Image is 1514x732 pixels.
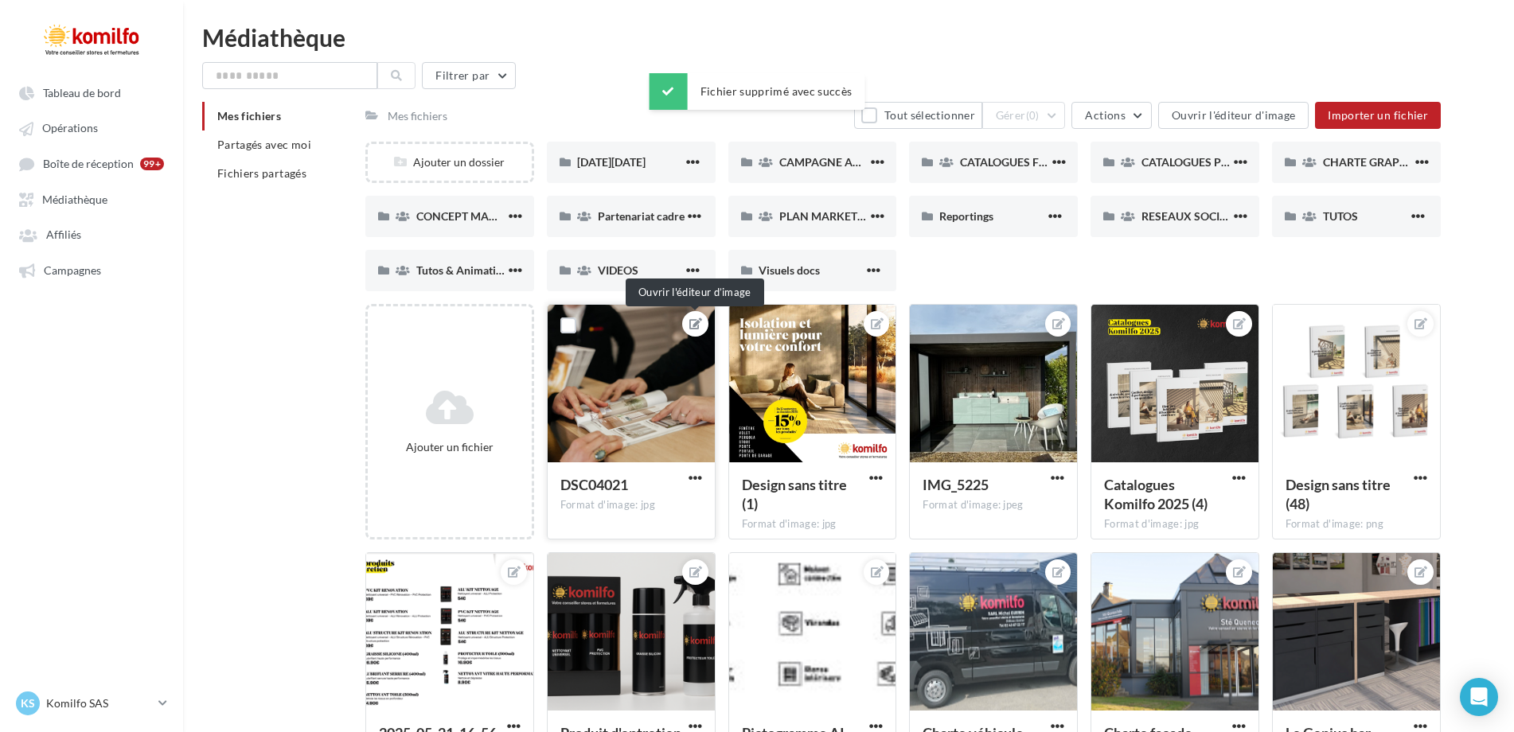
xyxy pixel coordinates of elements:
span: Opérations [42,122,98,135]
div: Open Intercom Messenger [1460,678,1498,716]
div: Format d'image: jpg [742,517,884,531]
a: Campagnes [10,255,174,284]
span: CATALOGUES PDF 2025 [1141,155,1263,169]
span: DSC04021 [560,476,628,493]
span: CONCEPT MAGASIN [416,209,523,223]
div: Mes fichiers [388,108,447,124]
span: CATALOGUES FOURNISSEURS - PRODUITS 2025 [960,155,1207,169]
span: Tutos & Animation réseau [416,263,544,277]
span: Partagés avec moi [217,138,311,151]
div: Ouvrir l'éditeur d’image [626,278,764,306]
button: Ouvrir l'éditeur d'image [1158,102,1309,129]
span: Boîte de réception [43,157,134,170]
button: Actions [1071,102,1151,129]
span: Visuels docs [759,263,820,277]
span: [DATE][DATE] [577,155,646,169]
div: Format d'image: jpg [1104,517,1246,531]
div: 99+ [140,158,164,170]
button: Importer un fichier [1315,102,1441,129]
a: Affiliés [10,220,174,248]
a: Médiathèque [10,185,174,213]
span: TUTOS [1323,209,1358,223]
span: Design sans titre (48) [1286,476,1391,512]
span: Partenariat cadre [598,209,685,223]
span: Actions [1085,108,1125,122]
p: Komilfo SAS [46,695,152,711]
span: CHARTE GRAPHIQUE [1323,155,1434,169]
span: Affiliés [46,228,81,242]
span: Campagnes [44,263,101,277]
span: VIDEOS [598,263,638,277]
div: Format d'image: jpeg [923,498,1064,512]
a: Tableau de bord [10,78,174,107]
a: KS Komilfo SAS [13,688,170,718]
span: RESEAUX SOCIAUX [1141,209,1243,223]
div: Fichier supprimé avec succès [650,73,865,110]
div: Ajouter un fichier [374,439,525,455]
button: Gérer(0) [982,102,1066,129]
a: Boîte de réception 99+ [10,149,174,178]
span: KS [21,695,35,711]
span: Tableau de bord [43,86,121,99]
span: Importer un fichier [1328,108,1428,122]
div: Ajouter un dossier [368,154,532,170]
button: Tout sélectionner [854,102,981,129]
span: Design sans titre (1) [742,476,847,512]
span: Fichiers partagés [217,166,306,180]
span: Mes fichiers [217,109,281,123]
span: Reportings [939,209,993,223]
div: Format d'image: jpg [560,498,702,512]
a: Opérations [10,113,174,142]
button: Filtrer par [422,62,516,89]
span: PLAN MARKETING [779,209,877,223]
span: Catalogues Komilfo 2025 (4) [1104,476,1208,512]
span: CAMPAGNE AUTOMNE [779,155,900,169]
div: Médiathèque [202,25,1495,49]
span: Médiathèque [42,193,107,206]
div: Format d'image: png [1286,517,1427,531]
span: IMG_5225 [923,476,989,493]
span: (0) [1026,109,1040,122]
